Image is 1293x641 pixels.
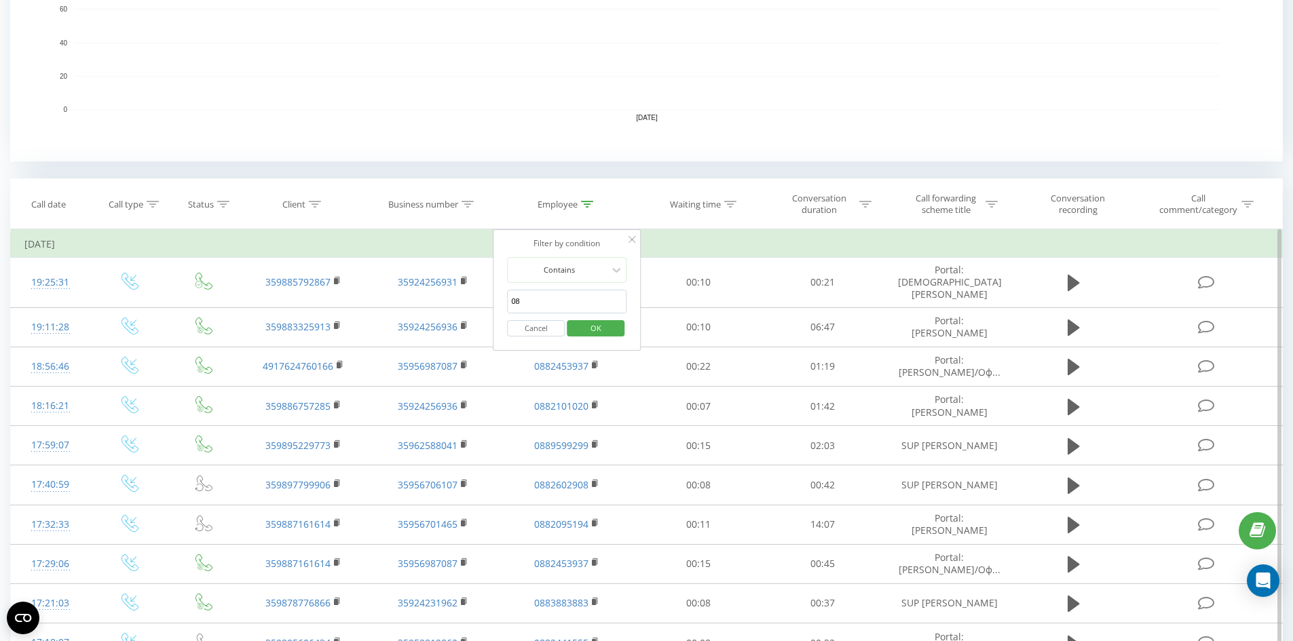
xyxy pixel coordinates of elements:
[60,73,68,80] text: 20
[398,275,457,288] a: 35924256931
[24,353,77,380] div: 18:56:46
[761,347,885,386] td: 01:19
[761,387,885,426] td: 01:42
[884,465,1013,505] td: SUP [PERSON_NAME]
[263,360,333,372] a: 4917624760166
[783,193,856,216] div: Conversation duration
[534,400,588,412] a: 0882101020
[538,199,578,210] div: Employee
[24,432,77,459] div: 17:59:07
[761,505,885,544] td: 14:07
[265,275,331,288] a: 359885792867
[577,317,615,338] span: OK
[24,314,77,341] div: 19:11:28
[534,439,588,452] a: 0889599299
[884,426,1013,465] td: SUP [PERSON_NAME]
[398,596,457,609] a: 35924231962
[388,199,458,210] div: Business number
[637,544,761,583] td: 00:15
[265,400,331,412] a: 359886757285
[265,557,331,570] a: 359887161614
[188,199,214,210] div: Status
[398,439,457,452] a: 35962588041
[24,471,77,498] div: 17:40:59
[637,465,761,505] td: 00:08
[265,518,331,530] a: 359887161614
[24,551,77,577] div: 17:29:06
[507,290,626,313] input: Enter value
[534,360,588,372] a: 0882453937
[884,583,1013,623] td: SUP [PERSON_NAME]
[636,114,658,121] text: [DATE]
[265,320,331,333] a: 359883325913
[398,478,457,491] a: 35956706107
[31,199,66,210] div: Call date
[761,465,885,505] td: 00:42
[265,478,331,491] a: 359897799906
[7,602,39,634] button: Open CMP widget
[761,583,885,623] td: 00:37
[265,596,331,609] a: 359878776866
[884,258,1013,308] td: Portal: [DEMOGRAPHIC_DATA][PERSON_NAME]
[637,307,761,347] td: 00:10
[11,231,1283,258] td: [DATE]
[761,307,885,347] td: 06:47
[398,557,457,570] a: 35956987087
[910,193,982,216] div: Call forwarding scheme title
[884,307,1013,347] td: Portal: [PERSON_NAME]
[1034,193,1122,216] div: Conversation recording
[761,544,885,583] td: 00:45
[1247,564,1279,597] div: Open Intercom Messenger
[265,439,331,452] a: 359895229773
[398,518,457,530] a: 35956701465
[761,258,885,308] td: 00:21
[398,320,457,333] a: 35924256936
[507,320,565,337] button: Cancel
[60,39,68,47] text: 40
[24,393,77,419] div: 18:16:21
[398,360,457,372] a: 35956987087
[60,6,68,14] text: 60
[507,237,626,250] div: Filter by condition
[534,518,588,530] a: 0882095194
[637,505,761,544] td: 00:11
[24,590,77,617] div: 17:21:03
[534,478,588,491] a: 0882602908
[24,269,77,296] div: 19:25:31
[398,400,457,412] a: 35924256936
[534,557,588,570] a: 0882453937
[899,353,1000,378] span: Portal: [PERSON_NAME]/Оф...
[567,320,624,337] button: OK
[899,551,1000,576] span: Portal: [PERSON_NAME]/Оф...
[637,583,761,623] td: 00:08
[637,347,761,386] td: 00:22
[670,199,721,210] div: Waiting time
[109,199,143,210] div: Call type
[63,106,67,113] text: 0
[884,505,1013,544] td: Portal: [PERSON_NAME]
[884,387,1013,426] td: Portal: [PERSON_NAME]
[637,426,761,465] td: 00:15
[282,199,305,210] div: Client
[534,596,588,609] a: 0883883883
[761,426,885,465] td: 02:03
[637,387,761,426] td: 00:07
[24,511,77,538] div: 17:32:33
[637,258,761,308] td: 00:10
[1159,193,1238,216] div: Call comment/category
